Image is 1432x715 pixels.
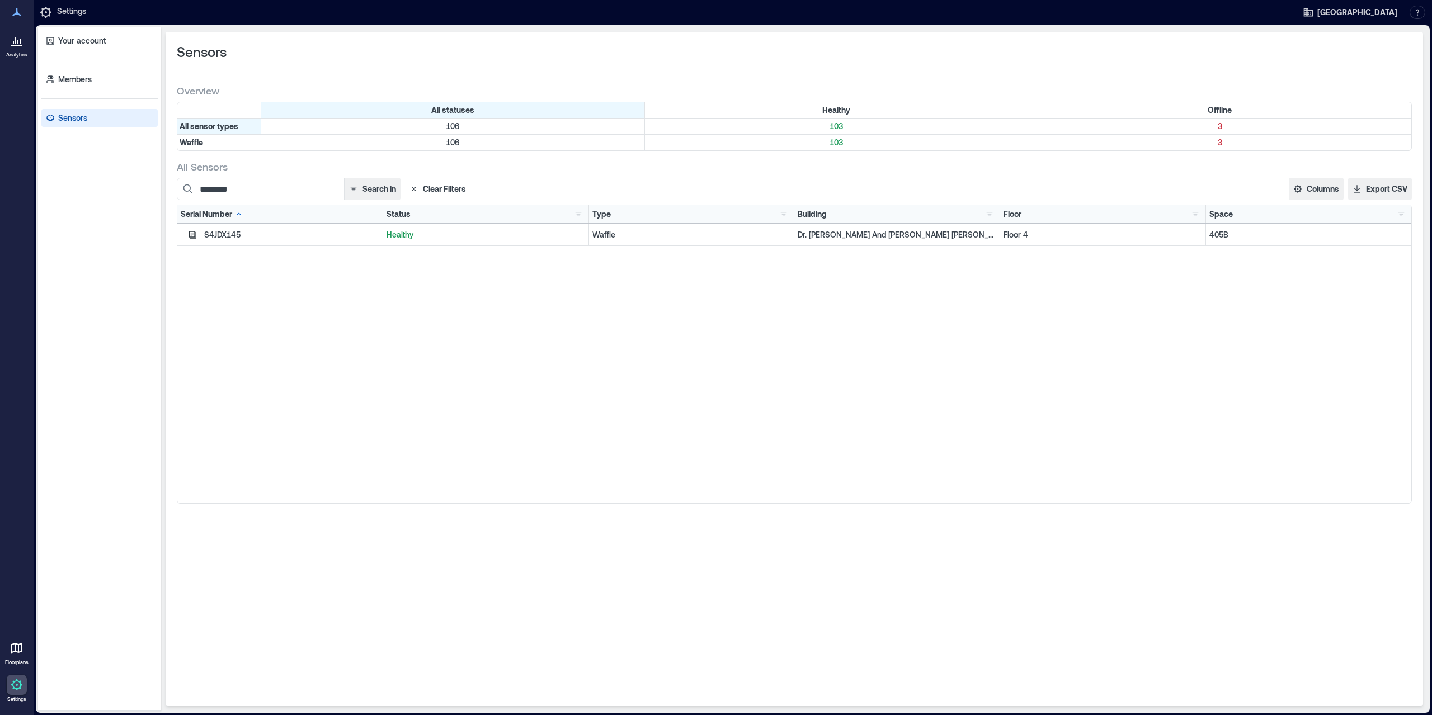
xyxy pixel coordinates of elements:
p: 103 [647,121,1026,132]
p: Settings [57,6,86,19]
div: All sensor types [177,119,261,134]
div: Space [1209,209,1233,220]
div: Building [798,209,827,220]
span: [GEOGRAPHIC_DATA] [1317,7,1397,18]
a: Members [41,70,158,88]
p: Floor 4 [1004,229,1202,240]
div: Filter by Type: Waffle & Status: Offline [1028,135,1411,150]
button: [GEOGRAPHIC_DATA] [1299,3,1401,21]
span: Sensors [177,43,227,61]
p: Healthy [387,229,585,240]
p: Dr. [PERSON_NAME] And [PERSON_NAME] [PERSON_NAME] [798,229,996,240]
p: 106 [263,121,642,132]
span: All Sensors [177,160,228,173]
div: All statuses [261,102,645,118]
p: 3 [1030,137,1409,148]
div: Status [387,209,411,220]
div: Filter by Status: Offline [1028,102,1411,118]
p: Settings [7,696,26,703]
div: Filter by Type: Waffle [177,135,261,150]
p: 103 [647,137,1026,148]
p: Floorplans [5,659,29,666]
div: Serial Number [181,209,243,220]
p: Your account [58,35,106,46]
p: Members [58,74,92,85]
span: Overview [177,84,219,97]
div: S4JDX145 [204,229,379,240]
div: Filter by Status: Healthy [645,102,1029,118]
button: Export CSV [1348,178,1412,200]
a: Analytics [3,27,31,61]
p: Sensors [58,112,87,124]
p: 106 [263,137,642,148]
p: Analytics [6,51,27,58]
a: Settings [3,671,30,706]
button: Clear Filters [405,178,470,200]
a: Floorplans [2,634,32,669]
p: 3 [1030,121,1409,132]
p: 405B [1209,229,1408,240]
a: Your account [41,32,158,50]
a: Sensors [41,109,158,127]
div: Filter by Type: Waffle & Status: Healthy [645,135,1029,150]
div: Floor [1004,209,1021,220]
button: Search in [344,178,401,200]
button: Columns [1289,178,1344,200]
div: Waffle [592,229,791,240]
div: Type [592,209,611,220]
